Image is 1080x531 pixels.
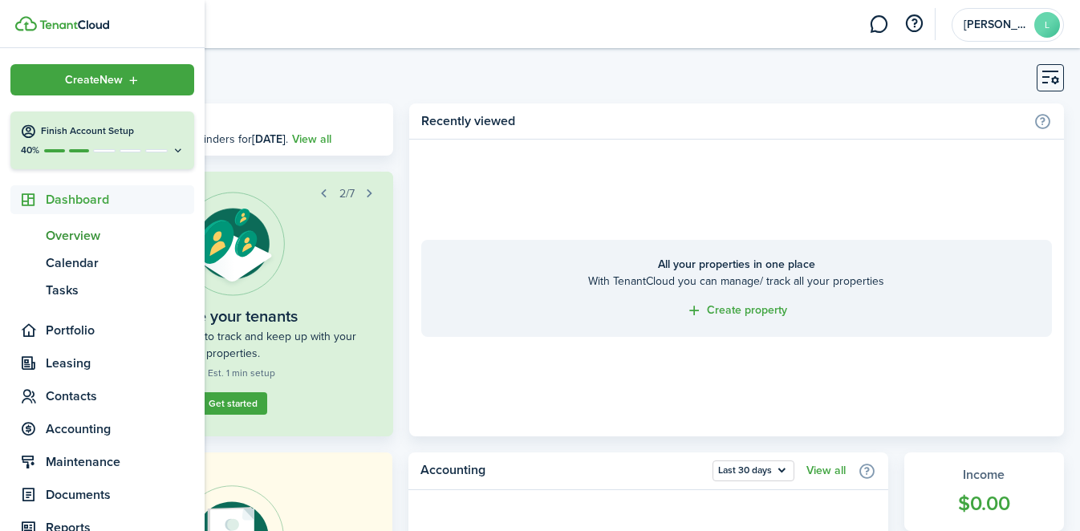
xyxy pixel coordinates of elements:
[420,460,704,481] home-widget-title: Accounting
[713,460,794,481] button: Open menu
[292,131,331,148] a: View all
[108,328,357,362] widget-step-description: Invite your tenants to track and keep up with your properties.
[10,249,194,277] a: Calendar
[900,10,928,38] button: Open resource center
[46,420,194,439] span: Accounting
[15,16,37,31] img: TenantCloud
[46,485,194,505] span: Documents
[964,19,1028,30] span: Lilyanne
[437,273,1036,290] home-placeholder-description: With TenantCloud you can manage/ track all your properties
[181,192,285,296] img: Tenant
[20,144,40,157] p: 40%
[1037,64,1064,91] button: Customise
[686,302,787,320] a: Create property
[10,111,194,169] button: Finish Account Setup40%
[46,190,194,209] span: Dashboard
[920,465,1048,484] widget-stats-title: Income
[41,124,185,138] h4: Finish Account Setup
[313,182,335,205] button: Prev step
[116,111,381,132] h3: [DATE], [DATE]
[46,321,194,340] span: Portfolio
[252,131,286,148] b: [DATE]
[10,277,194,304] a: Tasks
[920,488,1048,519] widget-stats-count: $0.00
[46,452,194,472] span: Maintenance
[359,182,381,205] button: Next step
[421,111,1025,131] home-widget-title: Recently viewed
[65,75,123,86] span: Create New
[168,304,298,328] widget-step-title: Invite your tenants
[46,387,194,406] span: Contacts
[437,256,1036,273] home-placeholder-title: All your properties in one place
[1034,12,1060,38] avatar-text: L
[199,392,267,415] button: Get started
[46,354,194,373] span: Leasing
[339,185,355,202] span: 2/7
[190,366,275,380] widget-step-time: Est. 1 min setup
[46,281,194,300] span: Tasks
[806,464,846,477] a: View all
[10,64,194,95] button: Open menu
[46,253,194,273] span: Calendar
[904,452,1064,531] a: Income$0.00
[10,222,194,249] a: Overview
[863,4,894,45] a: Messaging
[46,226,194,245] span: Overview
[713,460,794,481] button: Last 30 days
[39,20,109,30] img: TenantCloud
